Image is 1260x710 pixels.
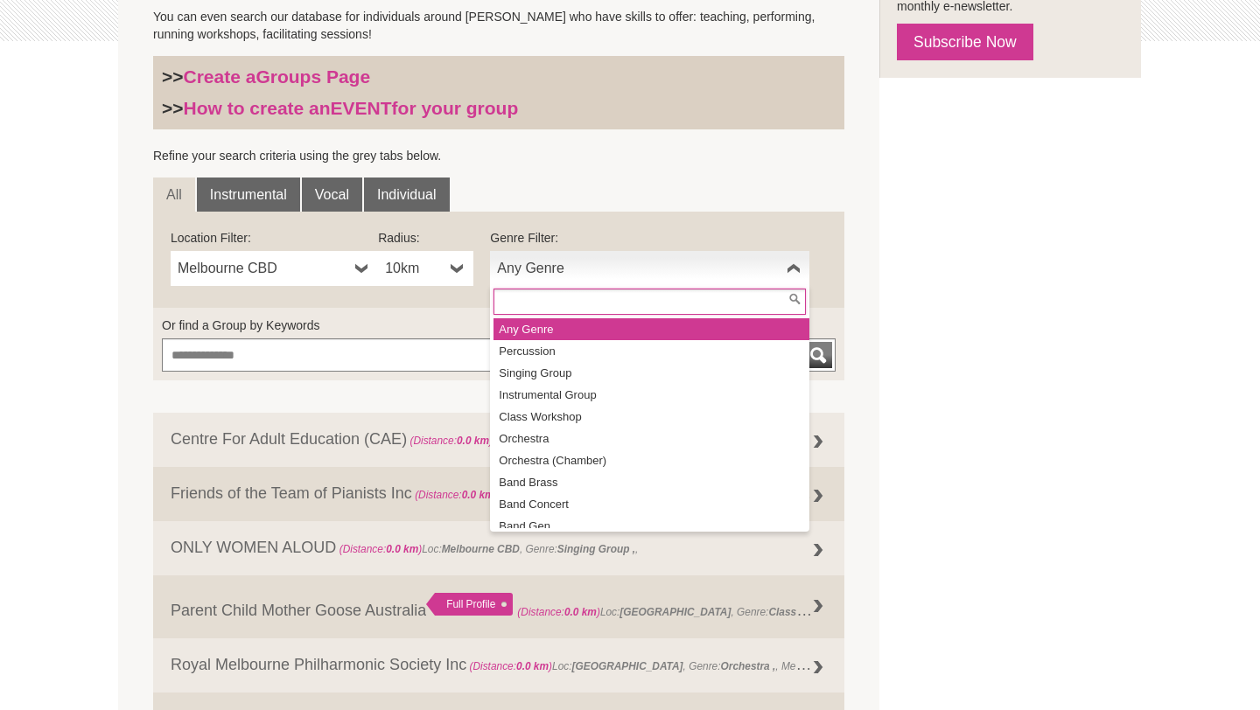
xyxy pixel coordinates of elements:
[897,24,1033,60] a: Subscribe Now
[153,575,844,638] a: Parent Child Mother Goose Australia Full Profile (Distance:0.0 km)Loc:[GEOGRAPHIC_DATA], Genre:Cl...
[364,177,450,212] a: Individual
[178,258,348,279] span: Melbourne CBD
[493,318,809,340] li: Any Genre
[493,406,809,428] li: Class Workshop
[153,638,844,693] a: Royal Melbourne Philharmonic Society Inc (Distance:0.0 km)Loc:[GEOGRAPHIC_DATA], Genre:Orchestra ...
[493,515,809,537] li: Band Gen
[153,521,844,575] a: ONLY WOMEN ALOUD (Distance:0.0 km)Loc:Melbourne CBD, Genre:Singing Group ,,
[409,435,493,447] span: (Distance: )
[171,251,378,286] a: Melbourne CBD
[619,606,731,618] strong: [GEOGRAPHIC_DATA]
[466,656,844,673] span: Loc: , Genre: , Members:
[516,660,549,672] strong: 0.0 km
[493,362,809,384] li: Singing Group
[493,471,809,493] li: Band Brass
[171,229,378,247] label: Location Filter:
[490,229,809,247] label: Genre Filter:
[153,8,844,43] p: You can even search our database for individuals around [PERSON_NAME] who have skills to offer: t...
[412,484,913,502] span: Loc: , Genre: ,
[469,660,552,672] span: (Distance: )
[572,660,683,672] strong: [GEOGRAPHIC_DATA]
[415,489,498,501] span: (Distance: )
[153,413,844,467] a: Centre For Adult Education (CAE) (Distance:0.0 km)Loc:Melbouren, Genre:Singing Group ,, Members:V...
[517,602,858,619] span: Loc: , Genre: ,
[336,543,638,555] span: Loc: , Genre: ,
[331,98,392,118] strong: EVENT
[153,467,844,521] a: Friends of the Team of Pianists Inc (Distance:0.0 km)Loc:Various suburbs across [GEOGRAPHIC_DATA]...
[493,428,809,449] li: Orchestra
[517,606,600,618] span: (Distance: )
[339,543,423,555] span: (Distance: )
[407,435,763,447] span: Loc: , Genre: , Members:
[378,251,473,286] a: 10km
[153,177,195,212] a: All
[162,97,836,120] h3: >>
[490,251,809,286] a: Any Genre
[462,489,494,501] strong: 0.0 km
[184,98,519,118] a: How to create anEVENTfor your group
[386,543,418,555] strong: 0.0 km
[493,340,809,362] li: Percussion
[197,177,300,212] a: Instrumental
[302,177,362,212] a: Vocal
[497,258,780,279] span: Any Genre
[255,66,370,87] strong: Groups Page
[385,258,444,279] span: 10km
[768,602,856,619] strong: Class Workshop ,
[153,147,844,164] p: Refine your search criteria using the grey tabs below.
[828,660,845,672] strong: 160
[557,543,635,555] strong: Singing Group ,
[162,317,836,334] label: Or find a Group by Keywords
[493,493,809,515] li: Band Concert
[721,660,776,672] strong: Orchestra ,
[493,384,809,406] li: Instrumental Group
[378,229,473,247] label: Radius:
[162,66,836,88] h3: >>
[493,449,809,471] li: Orchestra (Chamber)
[184,66,371,87] a: Create aGroups Page
[426,593,513,616] div: Full Profile
[457,435,489,447] strong: 0.0 km
[442,543,520,555] strong: Melbourne CBD
[564,606,597,618] strong: 0.0 km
